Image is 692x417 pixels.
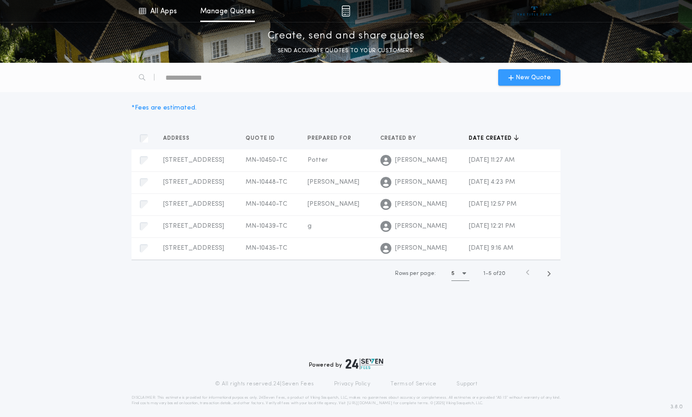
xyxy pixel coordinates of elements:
[278,46,414,55] p: SEND ACCURATE QUOTES TO YOUR CUSTOMERS.
[469,157,515,164] span: [DATE] 11:27 AM
[346,358,383,369] img: logo
[309,358,383,369] div: Powered by
[132,395,560,406] p: DISCLAIMER: This estimate is provided for informational purposes only. 24|Seven Fees, a product o...
[395,244,447,253] span: [PERSON_NAME]
[380,135,418,142] span: Created by
[469,179,515,186] span: [DATE] 4:23 PM
[132,103,197,113] div: * Fees are estimated.
[380,134,423,143] button: Created by
[395,156,447,165] span: [PERSON_NAME]
[163,157,224,164] span: [STREET_ADDRESS]
[493,269,505,278] span: of 20
[451,269,455,278] h1: 5
[163,134,197,143] button: Address
[163,245,224,252] span: [STREET_ADDRESS]
[516,73,551,82] span: New Quote
[246,201,287,208] span: MN-10440-TC
[163,179,224,186] span: [STREET_ADDRESS]
[390,380,436,388] a: Terms of Service
[469,245,513,252] span: [DATE] 9:16 AM
[163,135,192,142] span: Address
[347,401,392,405] a: [URL][DOMAIN_NAME]
[456,380,477,388] a: Support
[469,223,515,230] span: [DATE] 12:21 PM
[395,271,436,276] span: Rows per page:
[483,271,485,276] span: 1
[308,201,359,208] span: [PERSON_NAME]
[268,29,425,44] p: Create, send and share quotes
[451,266,469,281] button: 5
[246,134,282,143] button: Quote ID
[469,135,514,142] span: Date created
[469,134,519,143] button: Date created
[308,135,353,142] span: Prepared for
[308,157,328,164] span: Potter
[308,223,312,230] span: g
[163,223,224,230] span: [STREET_ADDRESS]
[341,5,350,16] img: img
[246,245,287,252] span: MN-10435-TC
[246,135,277,142] span: Quote ID
[498,69,560,86] button: New Quote
[246,157,287,164] span: MN-10450-TC
[395,222,447,231] span: [PERSON_NAME]
[334,380,371,388] a: Privacy Policy
[395,178,447,187] span: [PERSON_NAME]
[395,200,447,209] span: [PERSON_NAME]
[163,201,224,208] span: [STREET_ADDRESS]
[308,179,359,186] span: [PERSON_NAME]
[517,6,552,16] img: vs-icon
[670,403,683,411] span: 3.8.0
[469,201,516,208] span: [DATE] 12:57 PM
[246,179,287,186] span: MN-10448-TC
[489,271,492,276] span: 5
[246,223,287,230] span: MN-10439-TC
[215,380,314,388] p: © All rights reserved. 24|Seven Fees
